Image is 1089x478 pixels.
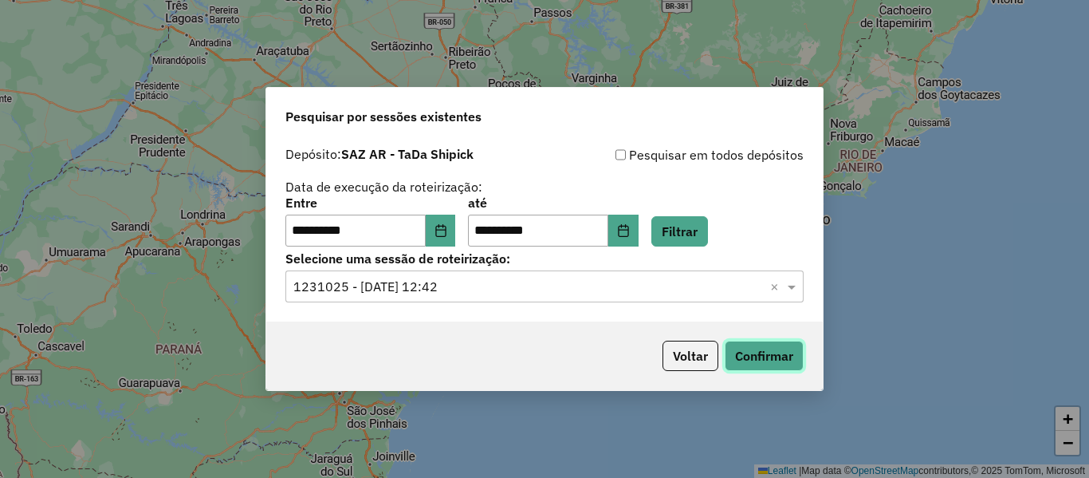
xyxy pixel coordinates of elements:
[651,216,708,247] button: Filtrar
[285,144,474,164] label: Depósito:
[285,249,804,268] label: Selecione uma sessão de roteirização:
[662,341,718,371] button: Voltar
[544,145,804,164] div: Pesquisar em todos depósitos
[341,146,474,162] strong: SAZ AR - TaDa Shipick
[608,215,639,247] button: Choose Date
[285,177,482,196] label: Data de execução da roteirização:
[285,193,455,212] label: Entre
[285,107,482,126] span: Pesquisar por sessões existentes
[770,277,784,296] span: Clear all
[725,341,804,371] button: Confirmar
[468,193,638,212] label: até
[426,215,456,247] button: Choose Date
